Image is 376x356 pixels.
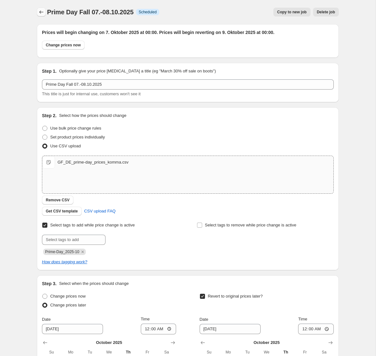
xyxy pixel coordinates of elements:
span: Fr [140,350,154,355]
span: Set product prices individually [50,135,105,139]
span: Select tags to remove while price change is active [205,223,297,227]
span: Mo [64,350,78,355]
input: 30% off holiday sale [42,79,334,90]
span: Scheduled [139,10,157,15]
button: Show previous month, September 2025 [41,338,50,347]
input: 12:00 [141,324,176,334]
span: Tu [240,350,254,355]
span: Date [200,317,208,322]
button: Change prices now [42,41,85,50]
p: Select when the prices should change [59,280,129,287]
button: Remove CSV [42,196,73,205]
span: Su [44,350,58,355]
span: Copy to new job [277,10,307,15]
input: 12:00 [298,324,334,334]
span: We [260,350,274,355]
span: Date [42,317,51,322]
button: Show next month, November 2025 [168,338,177,347]
span: Tu [83,350,97,355]
span: Time [141,317,150,321]
span: Time [298,317,307,321]
button: Get CSV template [42,207,82,216]
span: Sa [317,350,331,355]
span: CSV upload FAQ [84,208,116,214]
a: How does tagging work? [42,259,87,264]
input: 10/2/2025 [42,324,103,334]
span: Mo [221,350,235,355]
span: Get CSV template [46,209,78,214]
span: Remove CSV [46,198,70,203]
span: Prime Day Fall 07.-08.10.2025 [47,9,133,16]
button: Show previous month, September 2025 [198,338,207,347]
span: Delete job [317,10,335,15]
button: Price change jobs [37,8,46,17]
input: 10/2/2025 [200,324,261,334]
p: Optionally give your price [MEDICAL_DATA] a title (eg "March 30% off sale on boots") [59,68,216,74]
button: Show next month, November 2025 [326,338,335,347]
span: Select tags to add while price change is active [50,223,135,227]
span: Change prices now [46,43,81,48]
h2: Step 1. [42,68,57,74]
input: Select tags to add [42,235,106,245]
span: Th [279,350,293,355]
a: CSV upload FAQ [80,206,120,216]
span: Fr [298,350,312,355]
button: Delete job [313,8,339,17]
h2: Step 3. [42,280,57,287]
span: Revert to original prices later? [208,294,263,299]
span: Sa [160,350,174,355]
h2: Step 2. [42,112,57,119]
div: GF_DE_prime-day_prices_komma.csv [58,159,128,165]
span: Use bulk price change rules [50,126,101,131]
span: Prime-Day_2025-10 [45,250,79,254]
span: Th [121,350,135,355]
p: Select how the prices should change [59,112,126,119]
h2: Prices will begin changing on 7. Oktober 2025 at 00:00. Prices will begin reverting on 9. Oktober... [42,29,334,36]
button: Remove Prime-Day_2025-10 [80,249,85,255]
span: Su [202,350,216,355]
span: We [102,350,116,355]
span: Change prices later [50,303,86,307]
span: Change prices now [50,294,85,299]
span: Use CSV upload [50,144,81,148]
span: This title is just for internal use, customers won't see it [42,91,140,96]
button: Copy to new job [273,8,311,17]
